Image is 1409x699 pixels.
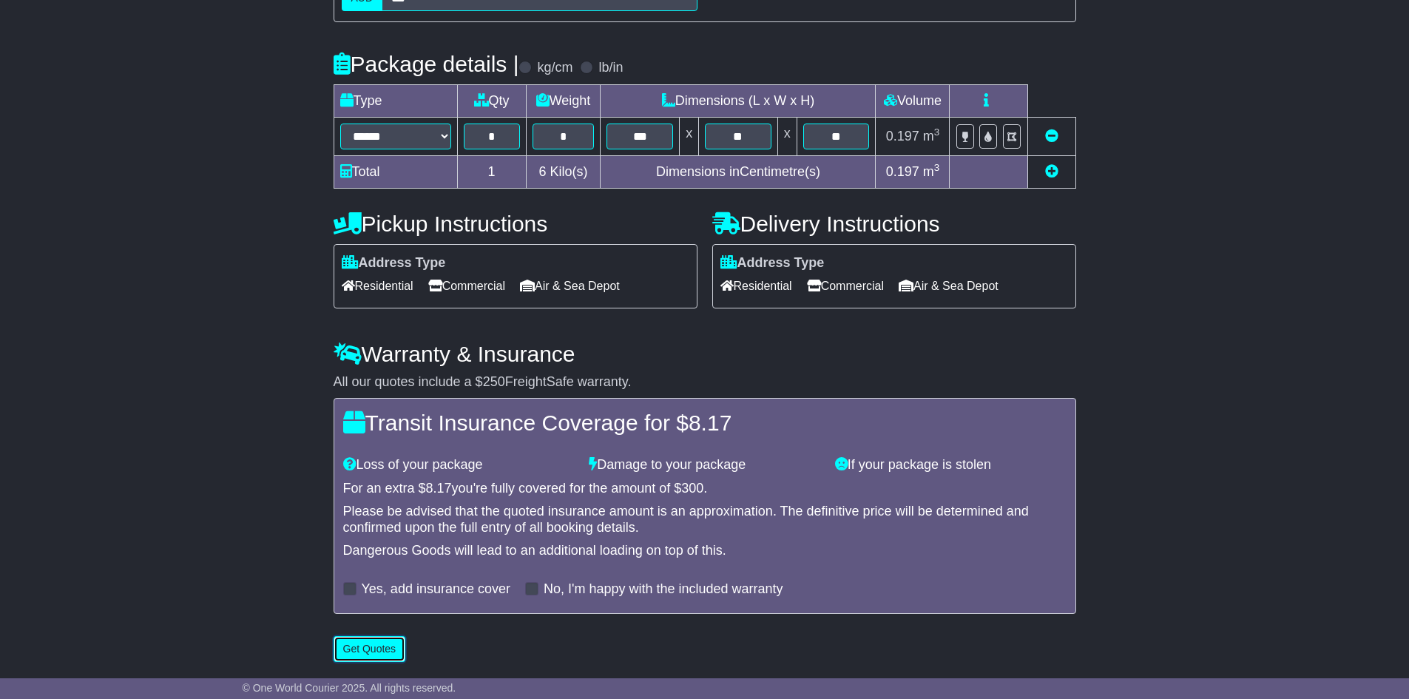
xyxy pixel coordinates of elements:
[899,274,999,297] span: Air & Sea Depot
[336,457,582,473] div: Loss of your package
[598,60,623,76] label: lb/in
[886,129,919,143] span: 0.197
[457,84,526,117] td: Qty
[689,411,731,435] span: 8.17
[934,162,940,173] sup: 3
[720,274,792,297] span: Residential
[526,155,601,188] td: Kilo(s)
[934,126,940,138] sup: 3
[343,481,1067,497] div: For an extra $ you're fully covered for the amount of $ .
[334,374,1076,391] div: All our quotes include a $ FreightSafe warranty.
[483,374,505,389] span: 250
[1045,164,1058,179] a: Add new item
[334,155,457,188] td: Total
[1045,129,1058,143] a: Remove this item
[712,212,1076,236] h4: Delivery Instructions
[457,155,526,188] td: 1
[334,84,457,117] td: Type
[777,117,797,155] td: x
[428,274,505,297] span: Commercial
[828,457,1074,473] div: If your package is stolen
[544,581,783,598] label: No, I'm happy with the included warranty
[334,52,519,76] h4: Package details |
[581,457,828,473] div: Damage to your package
[343,543,1067,559] div: Dangerous Goods will lead to an additional loading on top of this.
[886,164,919,179] span: 0.197
[426,481,452,496] span: 8.17
[343,411,1067,435] h4: Transit Insurance Coverage for $
[243,682,456,694] span: © One World Courier 2025. All rights reserved.
[334,212,697,236] h4: Pickup Instructions
[334,636,406,662] button: Get Quotes
[526,84,601,117] td: Weight
[680,117,699,155] td: x
[538,164,546,179] span: 6
[601,155,876,188] td: Dimensions in Centimetre(s)
[923,164,940,179] span: m
[362,581,510,598] label: Yes, add insurance cover
[334,342,1076,366] h4: Warranty & Insurance
[681,481,703,496] span: 300
[876,84,950,117] td: Volume
[601,84,876,117] td: Dimensions (L x W x H)
[720,255,825,271] label: Address Type
[342,255,446,271] label: Address Type
[520,274,620,297] span: Air & Sea Depot
[343,504,1067,536] div: Please be advised that the quoted insurance amount is an approximation. The definitive price will...
[537,60,572,76] label: kg/cm
[807,274,884,297] span: Commercial
[923,129,940,143] span: m
[342,274,413,297] span: Residential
